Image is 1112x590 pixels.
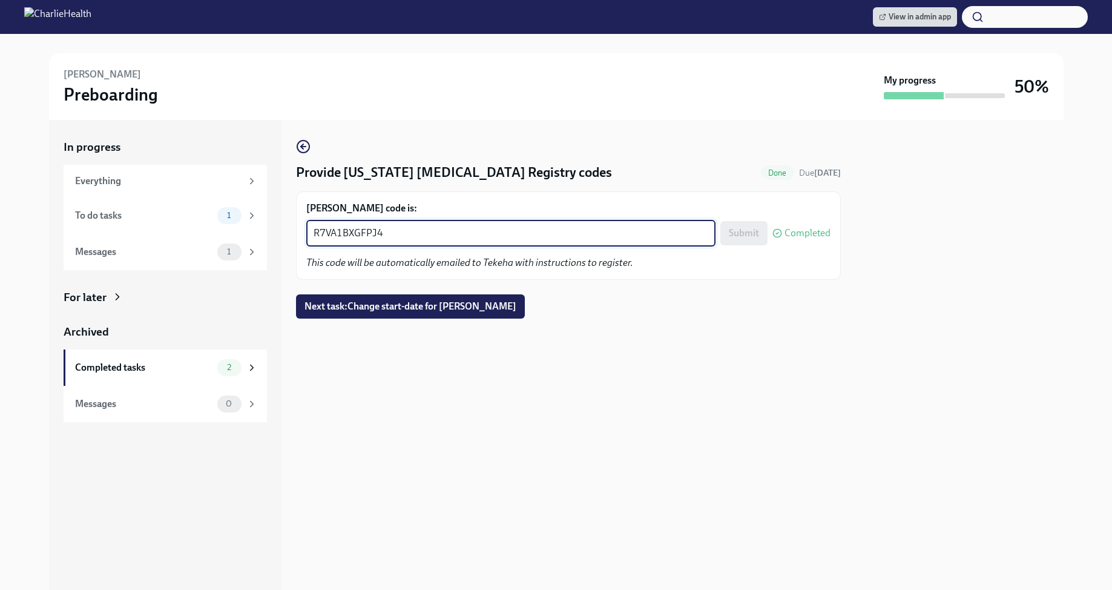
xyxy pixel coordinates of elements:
span: 0 [219,399,239,408]
span: View in admin app [879,11,951,23]
label: [PERSON_NAME] code is: [306,202,831,215]
span: 1 [220,247,238,256]
em: This code will be automatically emailed to Tekeha with instructions to register. [306,257,633,268]
a: Messages1 [64,234,267,270]
span: 1 [220,211,238,220]
div: Completed tasks [75,361,212,374]
strong: My progress [884,74,936,87]
button: Next task:Change start-date for [PERSON_NAME] [296,294,525,319]
a: Messages0 [64,386,267,422]
h3: Preboarding [64,84,158,105]
a: View in admin app [873,7,957,27]
h6: [PERSON_NAME] [64,68,141,81]
span: 2 [220,363,239,372]
a: For later [64,290,267,305]
div: For later [64,290,107,305]
a: To do tasks1 [64,197,267,234]
div: Everything [75,174,242,188]
h3: 50% [1015,76,1049,98]
a: Completed tasks2 [64,350,267,386]
span: Completed [785,228,831,238]
a: In progress [64,139,267,155]
div: Messages [75,245,212,259]
textarea: R7VA1BXGFPJ4 [314,226,708,240]
img: CharlieHealth [24,7,91,27]
div: Messages [75,397,212,411]
div: To do tasks [75,209,212,222]
span: August 12th, 2025 09:00 [799,167,841,179]
a: Archived [64,324,267,340]
span: Done [761,168,794,177]
a: Everything [64,165,267,197]
span: Next task : Change start-date for [PERSON_NAME] [304,300,516,313]
strong: [DATE] [814,168,841,178]
span: Due [799,168,841,178]
h4: Provide [US_STATE] [MEDICAL_DATA] Registry codes [296,164,612,182]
